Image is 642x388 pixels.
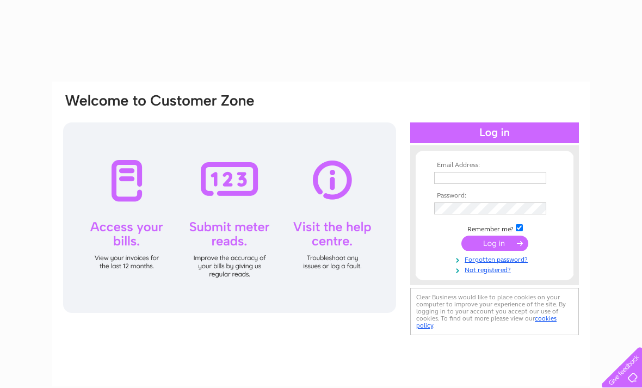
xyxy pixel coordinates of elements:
div: Clear Business would like to place cookies on your computer to improve your experience of the sit... [410,288,579,335]
input: Submit [461,236,528,251]
a: Forgotten password? [434,254,558,264]
th: Email Address: [431,162,558,169]
th: Password: [431,192,558,200]
a: cookies policy [416,315,557,329]
a: Not registered? [434,264,558,274]
td: Remember me? [431,223,558,233]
